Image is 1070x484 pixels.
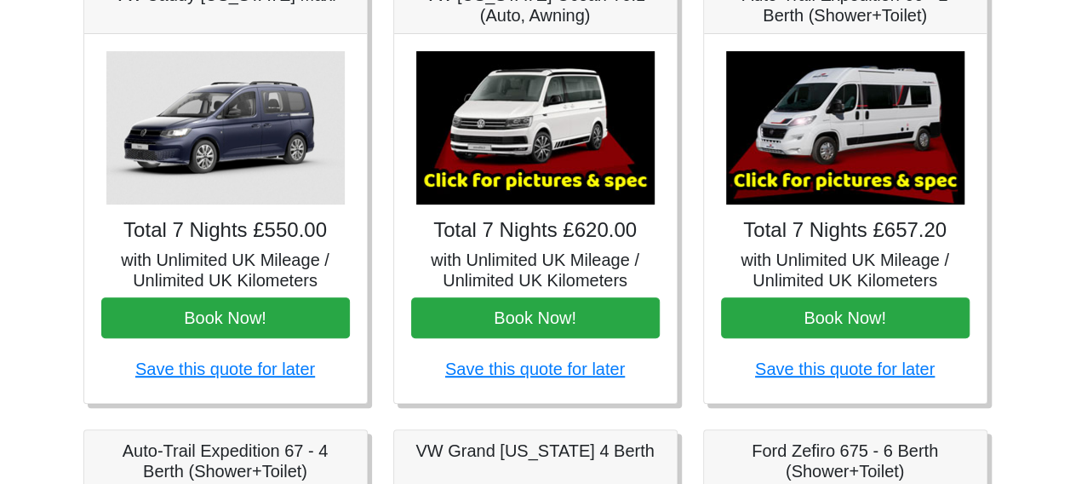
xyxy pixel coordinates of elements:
button: Book Now! [411,297,660,338]
button: Book Now! [721,297,970,338]
h5: VW Grand [US_STATE] 4 Berth [411,441,660,461]
h5: with Unlimited UK Mileage / Unlimited UK Kilometers [411,250,660,291]
a: Save this quote for later [135,360,315,378]
h4: Total 7 Nights £550.00 [101,218,350,243]
a: Save this quote for later [445,360,625,378]
img: VW Caddy California Maxi [106,51,345,205]
h5: Ford Zefiro 675 - 6 Berth (Shower+Toilet) [721,441,970,481]
h5: Auto-Trail Expedition 67 - 4 Berth (Shower+Toilet) [101,441,350,481]
h4: Total 7 Nights £657.20 [721,218,970,243]
h5: with Unlimited UK Mileage / Unlimited UK Kilometers [721,250,970,291]
a: Save this quote for later [755,360,935,378]
button: Book Now! [101,297,350,338]
h5: with Unlimited UK Mileage / Unlimited UK Kilometers [101,250,350,291]
img: Auto-Trail Expedition 66 - 2 Berth (Shower+Toilet) [726,51,964,205]
h4: Total 7 Nights £620.00 [411,218,660,243]
img: VW California Ocean T6.1 (Auto, Awning) [416,51,655,205]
